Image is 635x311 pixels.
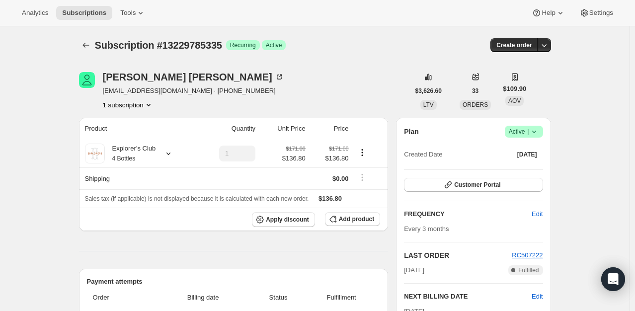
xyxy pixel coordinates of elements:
[490,38,538,52] button: Create order
[517,151,537,158] span: [DATE]
[423,101,434,108] span: LTV
[601,267,625,291] div: Open Intercom Messenger
[266,216,309,224] span: Apply discount
[496,41,532,49] span: Create order
[196,118,258,140] th: Quantity
[509,127,539,137] span: Active
[103,86,284,96] span: [EMAIL_ADDRESS][DOMAIN_NAME] · [PHONE_NUMBER]
[527,128,529,136] span: |
[466,84,484,98] button: 33
[79,118,197,140] th: Product
[312,154,349,163] span: $136.80
[309,118,352,140] th: Price
[112,155,136,162] small: 4 Bottles
[318,195,342,202] span: $136.80
[404,127,419,137] h2: Plan
[325,212,380,226] button: Add product
[532,292,543,302] button: Edit
[95,40,222,51] span: Subscription #13229785335
[282,154,306,163] span: $136.80
[87,287,156,309] th: Order
[309,293,374,303] span: Fulfillment
[87,277,381,287] h2: Payment attempts
[158,293,248,303] span: Billing date
[415,87,442,95] span: $3,626.60
[404,209,532,219] h2: FREQUENCY
[463,101,488,108] span: ORDERS
[114,6,152,20] button: Tools
[56,6,112,20] button: Subscriptions
[409,84,448,98] button: $3,626.60
[252,212,315,227] button: Apply discount
[103,72,284,82] div: [PERSON_NAME] [PERSON_NAME]
[230,41,256,49] span: Recurring
[526,6,571,20] button: Help
[454,181,500,189] span: Customer Portal
[503,84,526,94] span: $109.90
[332,175,349,182] span: $0.00
[518,266,539,274] span: Fulfilled
[404,225,449,233] span: Every 3 months
[404,250,512,260] h2: LAST ORDER
[573,6,619,20] button: Settings
[542,9,555,17] span: Help
[16,6,54,20] button: Analytics
[404,178,543,192] button: Customer Portal
[266,41,282,49] span: Active
[404,150,442,159] span: Created Date
[120,9,136,17] span: Tools
[354,147,370,158] button: Product actions
[354,172,370,183] button: Shipping actions
[339,215,374,223] span: Add product
[62,9,106,17] span: Subscriptions
[79,72,95,88] span: Linsey Kwong
[472,87,478,95] span: 33
[404,292,532,302] h2: NEXT BILLING DATE
[508,97,521,104] span: AOV
[404,265,424,275] span: [DATE]
[526,206,549,222] button: Edit
[22,9,48,17] span: Analytics
[103,100,154,110] button: Product actions
[532,209,543,219] span: Edit
[329,146,348,152] small: $171.00
[511,148,543,161] button: [DATE]
[512,250,543,260] button: RC507222
[258,118,309,140] th: Unit Price
[85,195,309,202] span: Sales tax (if applicable) is not displayed because it is calculated with each new order.
[79,38,93,52] button: Subscriptions
[254,293,303,303] span: Status
[85,144,105,163] img: product img
[286,146,306,152] small: $171.00
[105,144,156,163] div: Explorer's Club
[589,9,613,17] span: Settings
[512,251,543,259] a: RC507222
[79,167,197,189] th: Shipping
